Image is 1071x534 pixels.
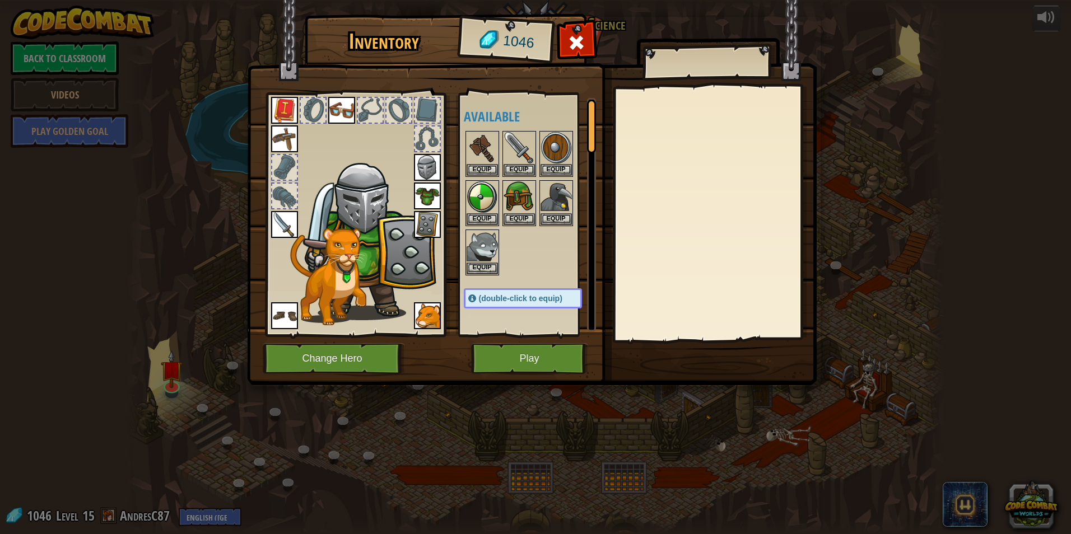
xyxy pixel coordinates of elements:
[299,157,436,320] img: male.png
[467,213,498,225] button: Equip
[467,132,498,163] img: portrait.png
[414,211,441,238] img: portrait.png
[502,31,535,53] span: 1046
[464,109,604,124] h4: Available
[541,181,572,213] img: portrait.png
[414,182,441,209] img: portrait.png
[479,294,562,303] span: (double-click to equip)
[271,211,298,238] img: portrait.png
[328,97,355,124] img: portrait.png
[414,302,441,329] img: portrait.png
[467,231,498,262] img: portrait.png
[271,302,298,329] img: portrait.png
[504,213,535,225] button: Equip
[263,343,405,374] button: Change Hero
[504,181,535,213] img: portrait.png
[467,181,498,213] img: portrait.png
[541,164,572,176] button: Equip
[467,164,498,176] button: Equip
[504,164,535,176] button: Equip
[313,30,455,53] h1: Inventory
[271,97,298,124] img: portrait.png
[471,343,588,374] button: Play
[271,125,298,152] img: portrait.png
[290,228,366,325] img: cougar-paper-dolls.png
[414,154,441,181] img: portrait.png
[467,263,498,274] button: Equip
[541,132,572,163] img: portrait.png
[541,213,572,225] button: Equip
[504,132,535,163] img: portrait.png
